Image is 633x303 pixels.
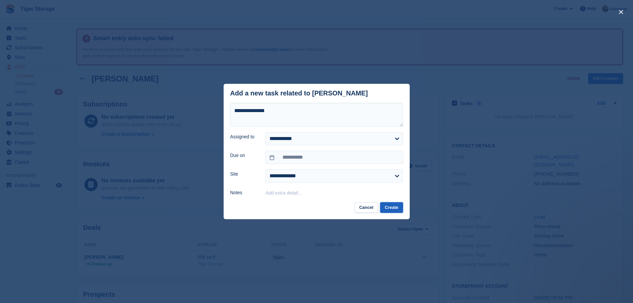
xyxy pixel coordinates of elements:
div: Add a new task related to [PERSON_NAME] [230,89,368,97]
button: close [616,7,626,17]
button: Cancel [355,202,378,213]
label: Assigned to [230,133,258,140]
label: Due on [230,152,258,159]
label: Site [230,171,258,178]
label: Notes [230,189,258,196]
button: Create [380,202,403,213]
button: Add extra detail… [265,190,302,196]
